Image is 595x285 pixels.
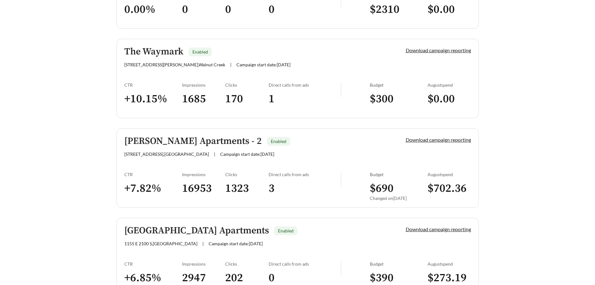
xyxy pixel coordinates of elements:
h3: $ 390 [370,271,428,285]
div: August spend [428,261,471,267]
span: Enabled [192,49,208,54]
span: | [230,62,231,67]
h3: + 10.15 % [124,92,182,106]
div: August spend [428,172,471,177]
h5: [GEOGRAPHIC_DATA] Apartments [124,226,269,236]
h3: $ 0.00 [428,92,471,106]
h3: 202 [225,271,269,285]
div: CTR [124,82,182,88]
div: Direct calls from ads [269,261,341,267]
h5: [PERSON_NAME] Apartments - 2 [124,136,262,146]
h3: 0 [269,271,341,285]
h3: 1323 [225,181,269,196]
div: Budget [370,172,428,177]
span: | [214,151,215,157]
a: The WaymarkEnabled[STREET_ADDRESS][PERSON_NAME],Walnut Creek|Campaign start date:[DATE]Download c... [117,39,479,118]
h3: $ 702.36 [428,181,471,196]
h3: 0 [269,3,341,17]
span: [STREET_ADDRESS] , [GEOGRAPHIC_DATA] [124,151,209,157]
a: Download campaign reporting [406,226,471,232]
span: Campaign start date: [DATE] [236,62,290,67]
span: [STREET_ADDRESS][PERSON_NAME] , Walnut Creek [124,62,225,67]
span: 1155 E 2100 S , [GEOGRAPHIC_DATA] [124,241,197,246]
h5: The Waymark [124,47,183,57]
div: Impressions [182,261,226,267]
div: Clicks [225,82,269,88]
div: August spend [428,82,471,88]
h3: 1 [269,92,341,106]
h3: $ 690 [370,181,428,196]
span: | [202,241,204,246]
h3: $ 0.00 [428,3,471,17]
div: Clicks [225,172,269,177]
h3: 0 [225,3,269,17]
span: Enabled [278,228,294,233]
h3: $ 300 [370,92,428,106]
h3: 2947 [182,271,226,285]
div: Budget [370,82,428,88]
h3: 0.00 % [124,3,182,17]
div: Budget [370,261,428,267]
div: CTR [124,261,182,267]
h3: 3 [269,181,341,196]
div: Impressions [182,172,226,177]
a: Download campaign reporting [406,47,471,53]
h3: + 6.85 % [124,271,182,285]
span: Enabled [271,139,286,144]
div: Clicks [225,261,269,267]
div: Changed on [DATE] [370,196,428,201]
h3: 16953 [182,181,226,196]
h3: $ 273.19 [428,271,471,285]
a: Download campaign reporting [406,137,471,143]
h3: 1685 [182,92,226,106]
a: [PERSON_NAME] Apartments - 2Enabled[STREET_ADDRESS],[GEOGRAPHIC_DATA]|Campaign start date:[DATE]D... [117,128,479,208]
div: Impressions [182,82,226,88]
div: CTR [124,172,182,177]
h3: 0 [182,3,226,17]
h3: + 7.82 % [124,181,182,196]
span: Campaign start date: [DATE] [220,151,274,157]
div: Direct calls from ads [269,82,341,88]
h3: 170 [225,92,269,106]
span: Campaign start date: [DATE] [209,241,263,246]
h3: $ 2310 [370,3,428,17]
div: Direct calls from ads [269,172,341,177]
